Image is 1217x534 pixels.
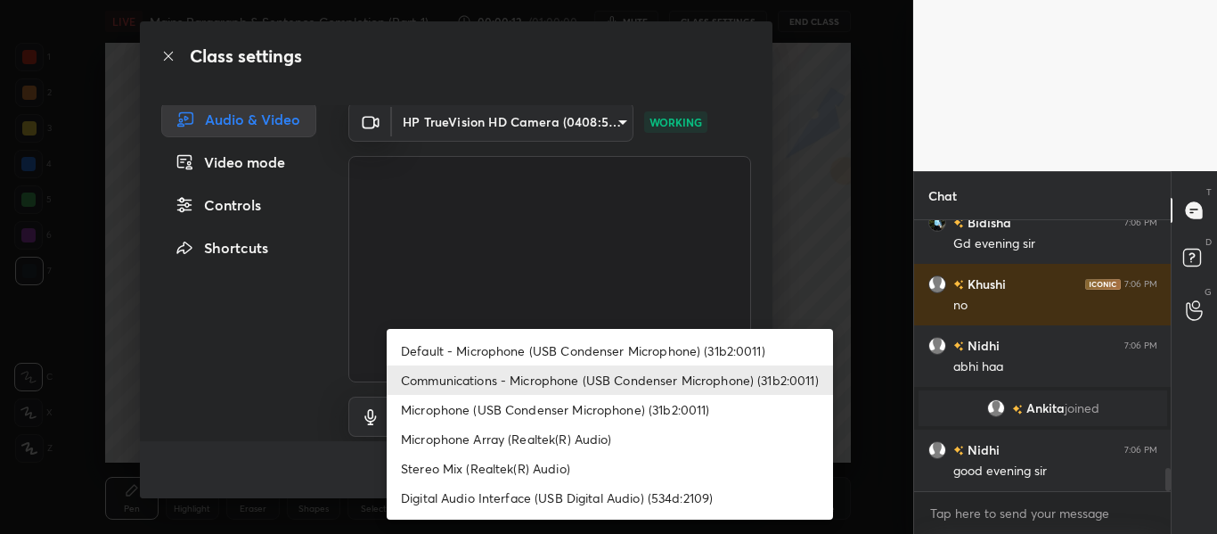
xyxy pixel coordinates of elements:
[387,483,833,513] li: Digital Audio Interface (USB Digital Audio) (534d:2109)
[387,366,833,395] li: Communications - Microphone (USB Condenser Microphone) (31b2:0011)
[387,454,833,483] li: Stereo Mix (Realtek(R) Audio)
[387,424,833,454] li: Microphone Array (Realtek(R) Audio)
[387,395,833,424] li: Microphone (USB Condenser Microphone) (31b2:0011)
[387,336,833,366] li: Default - Microphone (USB Condenser Microphone) (31b2:0011)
